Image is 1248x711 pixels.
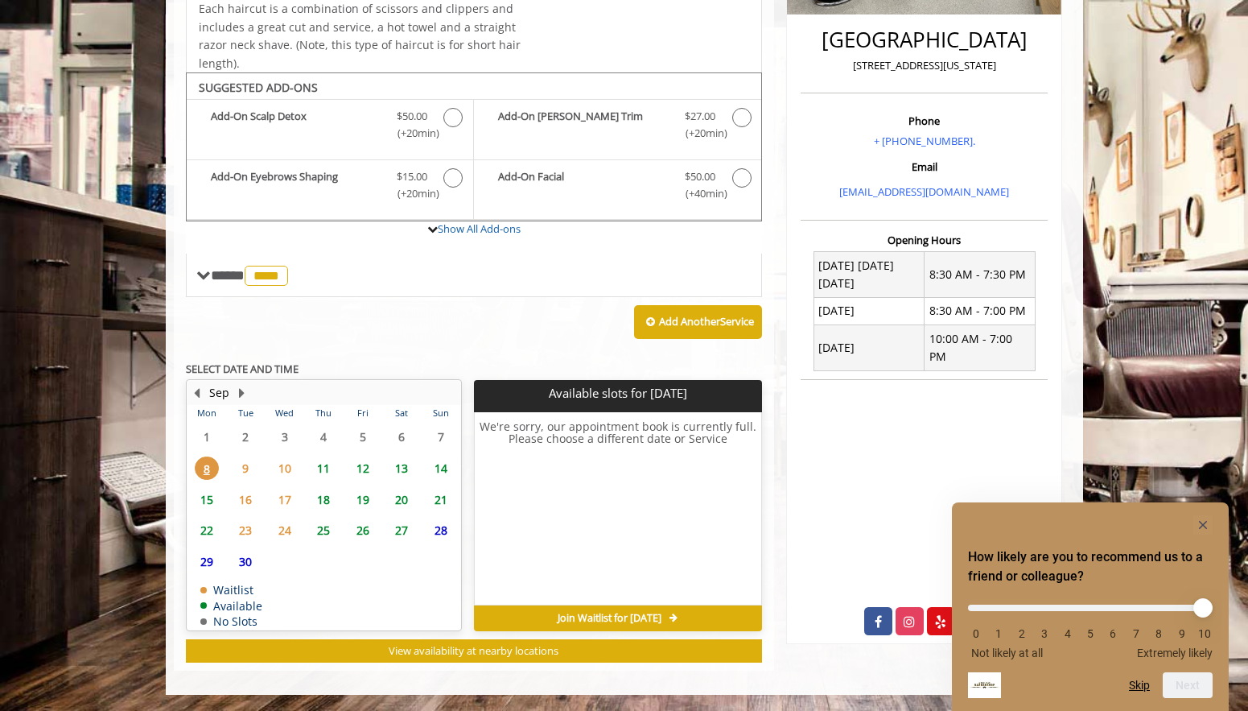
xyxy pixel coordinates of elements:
[925,297,1036,324] td: 8:30 AM - 7:00 PM
[1193,515,1213,535] button: Hide survey
[498,168,669,202] b: Add-On Facial
[801,234,1048,246] h3: Opening Hours
[874,134,975,148] a: + [PHONE_NUMBER].
[421,484,460,515] td: Select day21
[195,519,219,542] span: 22
[805,57,1044,74] p: [STREET_ADDRESS][US_STATE]
[1105,627,1121,640] li: 6
[351,519,375,542] span: 26
[971,647,1043,659] span: Not likely at all
[389,457,414,480] span: 13
[421,515,460,546] td: Select day28
[233,550,257,573] span: 30
[199,1,521,70] span: Each haircut is a combination of scissors and clippers and includes a great cut and service, a ho...
[195,457,219,480] span: 8
[480,387,756,400] p: Available slots for [DATE]
[195,550,219,573] span: 29
[265,484,303,515] td: Select day17
[351,488,375,511] span: 19
[991,627,1007,640] li: 1
[186,362,299,376] b: SELECT DATE AND TIME
[388,125,435,142] span: (+20min )
[1151,627,1167,640] li: 8
[200,600,262,612] td: Available
[343,484,381,515] td: Select day19
[1060,627,1076,640] li: 4
[676,125,723,142] span: (+20min )
[389,643,558,658] span: View availability at nearby locations
[685,108,715,125] span: $27.00
[1036,627,1052,640] li: 3
[388,185,435,202] span: (+20min )
[191,384,204,402] button: Previous Month
[187,515,226,546] td: Select day22
[233,519,257,542] span: 23
[200,584,262,596] td: Waitlist
[685,168,715,185] span: $50.00
[429,457,453,480] span: 14
[199,80,318,95] b: SUGGESTED ADD-ONS
[343,515,381,546] td: Select day26
[273,457,297,480] span: 10
[236,384,249,402] button: Next Month
[813,325,925,371] td: [DATE]
[187,484,226,515] td: Select day15
[397,168,427,185] span: $15.00
[421,453,460,484] td: Select day14
[1014,627,1030,640] li: 2
[925,252,1036,298] td: 8:30 AM - 7:30 PM
[273,519,297,542] span: 24
[226,515,265,546] td: Select day23
[1174,627,1190,640] li: 9
[211,108,381,142] b: Add-On Scalp Detox
[498,108,669,142] b: Add-On [PERSON_NAME] Trim
[382,515,421,546] td: Select day27
[226,546,265,577] td: Select day30
[311,488,336,511] span: 18
[187,453,226,484] td: Select day8
[209,384,229,402] button: Sep
[382,405,421,421] th: Sat
[195,108,465,146] label: Add-On Scalp Detox
[429,488,453,511] span: 21
[265,453,303,484] td: Select day10
[482,108,753,146] label: Add-On Beard Trim
[968,627,984,640] li: 0
[968,515,1213,698] div: How likely are you to recommend us to a friend or colleague? Select an option from 0 to 10, with ...
[1163,672,1213,698] button: Next question
[813,297,925,324] td: [DATE]
[304,515,343,546] td: Select day25
[1137,647,1213,659] span: Extremely likely
[195,488,219,511] span: 15
[429,519,453,542] span: 28
[265,405,303,421] th: Wed
[211,168,381,202] b: Add-On Eyebrows Shaping
[351,457,375,480] span: 12
[226,405,265,421] th: Tue
[558,612,661,625] span: Join Waitlist for [DATE]
[813,252,925,298] td: [DATE] [DATE] [DATE]
[805,115,1044,126] h3: Phone
[397,108,427,125] span: $50.00
[389,519,414,542] span: 27
[482,168,753,206] label: Add-On Facial
[304,405,343,421] th: Thu
[438,221,521,236] a: Show All Add-ons
[226,453,265,484] td: Select day9
[475,420,761,599] h6: We're sorry, our appointment book is currently full. Please choose a different date or Service
[634,305,762,339] button: Add AnotherService
[226,484,265,515] td: Select day16
[273,488,297,511] span: 17
[659,314,754,329] b: Add Another Service
[1197,627,1213,640] li: 10
[233,488,257,511] span: 16
[304,453,343,484] td: Select day11
[343,453,381,484] td: Select day12
[343,405,381,421] th: Fri
[1129,679,1150,692] button: Skip
[187,546,226,577] td: Select day29
[200,615,262,627] td: No Slots
[233,457,257,480] span: 9
[187,405,226,421] th: Mon
[805,161,1044,172] h3: Email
